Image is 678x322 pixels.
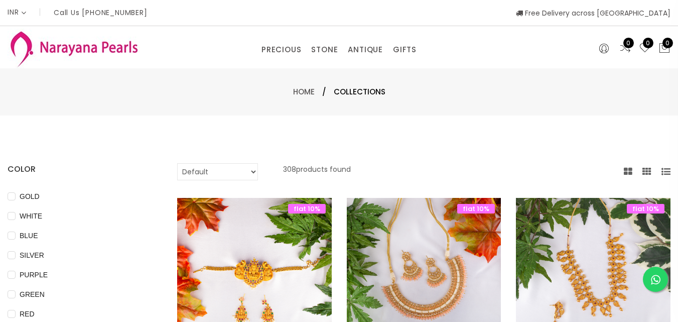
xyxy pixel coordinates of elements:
[54,9,148,16] p: Call Us [PHONE_NUMBER]
[16,191,44,202] span: GOLD
[457,204,495,213] span: flat 10%
[8,163,147,175] h4: COLOR
[322,86,326,98] span: /
[662,38,673,48] span: 0
[293,86,315,97] a: Home
[288,204,326,213] span: flat 10%
[16,289,49,300] span: GREEN
[639,42,651,55] a: 0
[334,86,385,98] span: Collections
[16,269,52,280] span: PURPLE
[658,42,670,55] button: 0
[283,163,351,180] p: 308 products found
[16,308,39,319] span: RED
[627,204,664,213] span: flat 10%
[516,8,670,18] span: Free Delivery across [GEOGRAPHIC_DATA]
[16,230,42,241] span: BLUE
[261,42,301,57] a: PRECIOUS
[16,210,46,222] span: WHITE
[16,250,48,261] span: SILVER
[311,42,338,57] a: STONE
[619,42,631,55] a: 0
[348,42,383,57] a: ANTIQUE
[623,38,634,48] span: 0
[643,38,653,48] span: 0
[393,42,417,57] a: GIFTS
